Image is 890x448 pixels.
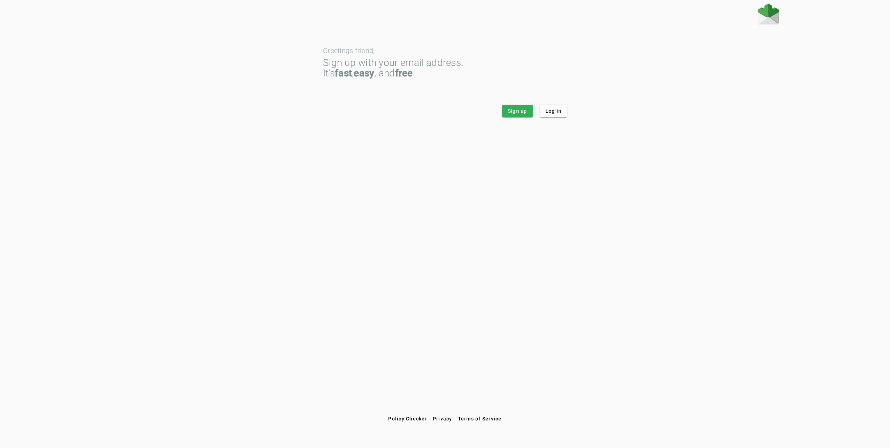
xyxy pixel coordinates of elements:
[395,67,413,79] strong: free
[455,412,505,425] button: Terms of Service
[433,416,452,421] span: Privacy
[458,416,502,421] span: Terms of Service
[323,58,567,79] div: Sign up with your email address. It’s , , and .
[335,67,352,79] strong: fast
[508,107,527,114] span: Sign up
[388,416,427,421] span: Policy Checker
[502,105,533,117] button: Sign up
[540,105,567,117] button: Log in
[545,107,562,114] span: Log in
[758,3,779,24] img: Fraudmarc Logo
[430,412,455,425] button: Privacy
[385,412,430,425] button: Policy Checker
[323,47,567,54] div: Greetings friend,
[354,67,374,79] strong: easy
